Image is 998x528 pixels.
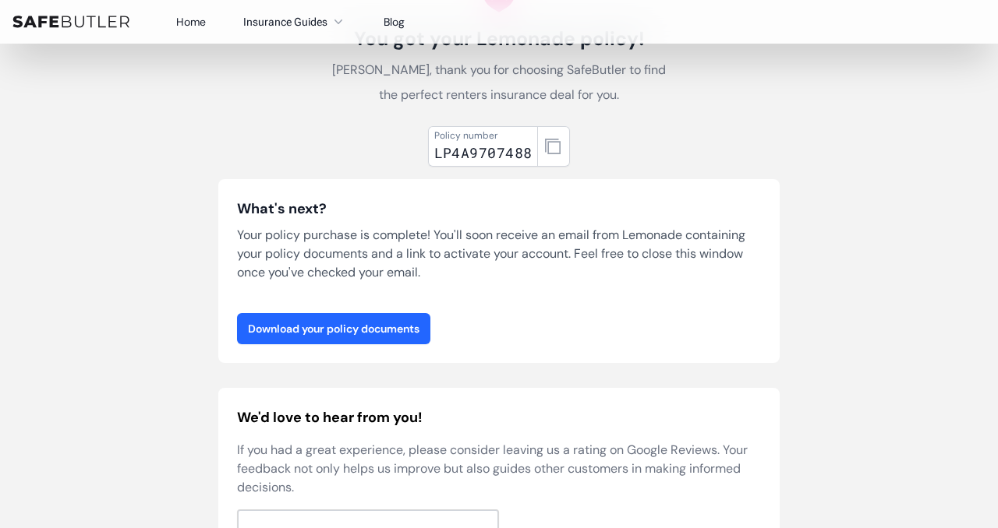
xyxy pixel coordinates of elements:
[237,407,761,428] h2: We'd love to hear from you!
[324,58,674,107] p: [PERSON_NAME], thank you for choosing SafeButler to find the perfect renters insurance deal for you.
[237,198,761,220] h3: What's next?
[243,12,346,31] button: Insurance Guides
[237,226,761,282] p: Your policy purchase is complete! You'll soon receive an email from Lemonade containing your poli...
[384,15,405,29] a: Blog
[176,15,206,29] a: Home
[237,441,761,497] p: If you had a great experience, please consider leaving us a rating on Google Reviews. Your feedba...
[12,16,129,28] img: SafeButler Text Logo
[434,129,533,142] div: Policy number
[237,313,430,344] a: Download your policy documents
[434,142,533,164] div: LP4A9707488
